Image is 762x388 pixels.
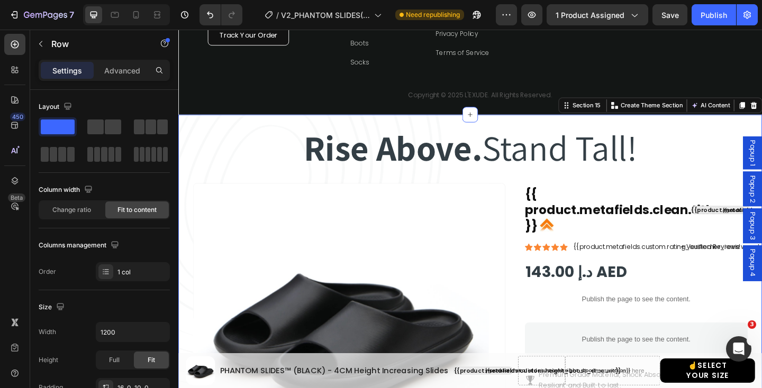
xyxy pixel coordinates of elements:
div: Column width [39,183,95,197]
span: Full [109,355,120,365]
div: Height [39,355,58,365]
div: {{product.metafields.custom.height_boost_or_cotton}} [591,193,622,200]
span: Fit to content [117,205,157,215]
span: Popup 1 [619,121,630,148]
span: 3 [748,320,756,329]
p: Advanced [104,65,140,76]
div: Layout [39,100,74,114]
button: 7 [4,4,79,25]
div: 450 [10,113,25,121]
button: Save [652,4,687,25]
span: / [276,10,279,21]
div: Columns management [39,238,121,253]
div: Publish [701,10,727,21]
p: ocks [187,31,225,41]
h1: {{ product.metafields.clean.title }} [377,170,586,223]
p: Publish the page to see the content. [377,288,619,299]
a: S [187,31,192,41]
iframe: Intercom live chat [726,336,751,362]
span: Fit [148,355,155,365]
p: 7 [69,8,74,21]
span: 1 product assigned [556,10,624,21]
img: GemPages Icon [393,206,408,220]
h2: Stand Tall! [135,103,500,155]
button: Publish [692,4,736,25]
iframe: Design area [178,30,762,388]
div: {{product.metafields.custom.height_boost_amount}} [300,367,332,375]
h1: PHANTOM SLIDES™ (BLACK) - 4CM Height Increasing Slides [44,365,295,378]
p: Row [51,38,141,50]
span: Popup 2 [619,159,630,188]
div: Undo/Redo [199,4,242,25]
span: Popup 3 [619,199,630,228]
div: {{product.metafields.custom.height_boost_or_cotton}} [333,367,364,374]
p: Boots [187,10,225,21]
div: {{product.metafields.custom.rating_customer_reviews_nbr}} [430,232,545,242]
span: Need republishing [406,10,460,20]
p: Terms of Service [280,20,379,31]
span: Change ratio [52,205,91,215]
p: Settings [52,65,82,76]
p: Create Theme Section [481,78,549,87]
button: 1 product assigned [547,4,648,25]
div: 1 col [117,267,167,277]
div: Size [39,300,67,315]
div: Order [39,267,56,276]
a: ☝SELECTYOUR SIZE [524,358,627,385]
p: Copyright © 2025 L'EXUDE. All Rights Reserved. [38,66,618,77]
input: Auto [96,322,169,341]
div: 143.00 د.إ AED [377,252,488,275]
span: Popup 4 [619,239,630,270]
div: Drop element here [451,367,507,375]
span: V2_PHANTOM SLIDES(BLACK)_PRODUCTPAGE ([DATE]) [281,10,370,21]
p: + Verified Reviews! [546,232,612,242]
strong: Rise Above. [136,103,330,154]
button: AI Content [556,76,602,89]
div: Width [39,327,56,337]
div: Beta [8,193,25,202]
p: ☝SELECT YOUR SIZE [552,361,598,382]
span: Save [661,11,679,20]
div: Section 15 [427,78,461,87]
div: {{product.metafields.custom.height_boost_amount}} [558,192,590,200]
p: Publish the page to see the content. [383,331,613,343]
